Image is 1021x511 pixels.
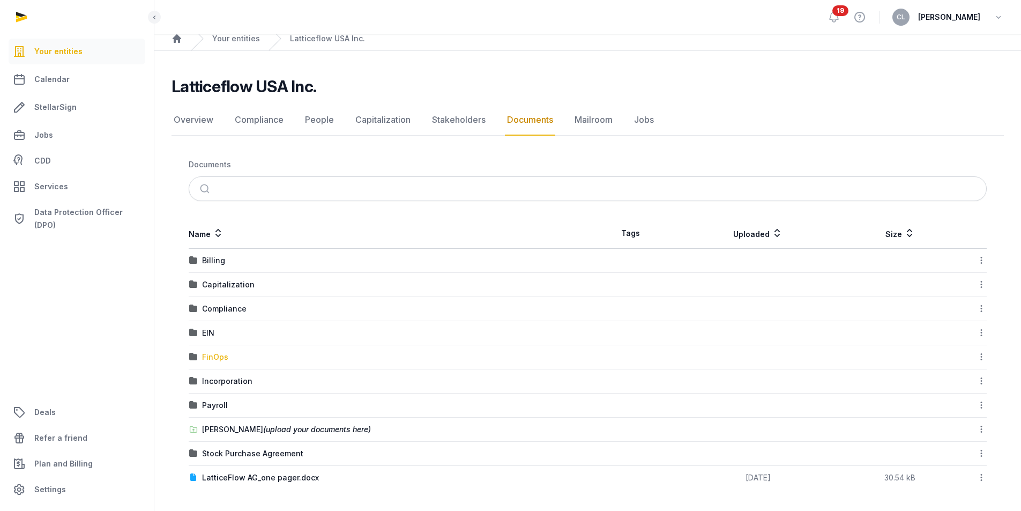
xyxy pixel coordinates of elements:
[9,399,145,425] a: Deals
[505,105,555,136] a: Documents
[9,39,145,64] a: Your entities
[202,255,225,266] div: Billing
[34,73,70,86] span: Calendar
[172,105,1004,136] nav: Tabs
[233,105,286,136] a: Compliance
[918,11,980,24] span: [PERSON_NAME]
[9,66,145,92] a: Calendar
[34,180,68,193] span: Services
[9,122,145,148] a: Jobs
[34,101,77,114] span: StellarSign
[632,105,656,136] a: Jobs
[9,425,145,451] a: Refer a friend
[843,466,958,490] td: 30.54 kB
[189,280,198,289] img: folder.svg
[263,425,371,434] span: (upload your documents here)
[9,202,145,236] a: Data Protection Officer (DPO)
[193,177,219,201] button: Submit
[9,150,145,172] a: CDD
[202,472,319,483] div: LatticeFlow AG_one pager.docx
[189,473,198,482] img: document.svg
[202,303,247,314] div: Compliance
[202,424,371,435] div: [PERSON_NAME]
[34,483,66,496] span: Settings
[9,477,145,502] a: Settings
[202,352,228,362] div: FinOps
[34,457,93,470] span: Plan and Billing
[34,406,56,419] span: Deals
[189,353,198,361] img: folder.svg
[202,448,303,459] div: Stock Purchase Agreement
[572,105,615,136] a: Mailroom
[189,159,231,170] div: Documents
[34,432,87,445] span: Refer a friend
[588,218,674,249] th: Tags
[202,279,255,290] div: Capitalization
[189,401,198,410] img: folder.svg
[189,425,198,434] img: folder-upload.svg
[34,154,51,167] span: CDD
[674,218,843,249] th: Uploaded
[34,129,53,142] span: Jobs
[172,105,215,136] a: Overview
[9,174,145,199] a: Services
[172,77,316,96] h2: Latticeflow USA Inc.
[202,328,214,338] div: EIN
[202,400,228,411] div: Payroll
[189,256,198,265] img: folder.svg
[212,33,260,44] a: Your entities
[189,153,987,176] nav: Breadcrumb
[202,376,252,387] div: Incorporation
[843,218,958,249] th: Size
[967,460,1021,511] iframe: Chat Widget
[746,473,771,482] span: [DATE]
[154,27,1021,51] nav: Breadcrumb
[189,449,198,458] img: folder.svg
[290,33,365,44] a: Latticeflow USA Inc.
[189,377,198,386] img: folder.svg
[34,45,83,58] span: Your entities
[303,105,336,136] a: People
[897,14,905,20] span: CL
[189,329,198,337] img: folder.svg
[189,305,198,313] img: folder.svg
[892,9,910,26] button: CL
[34,206,141,232] span: Data Protection Officer (DPO)
[9,94,145,120] a: StellarSign
[832,5,848,16] span: 19
[189,218,588,249] th: Name
[353,105,413,136] a: Capitalization
[430,105,488,136] a: Stakeholders
[9,451,145,477] a: Plan and Billing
